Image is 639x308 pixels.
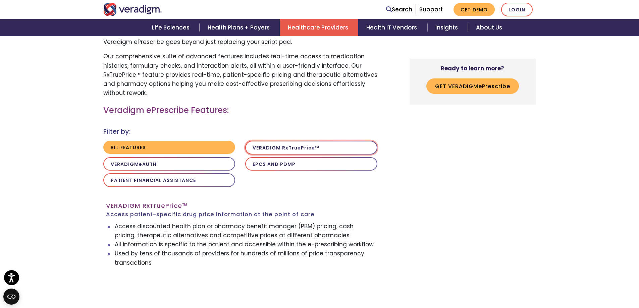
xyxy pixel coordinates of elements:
[200,19,280,36] a: Health Plans + Payers
[103,141,235,154] button: All features
[115,249,375,267] li: Used by tens of thousands of providers for hundreds of millions of price transparency transactions
[115,222,375,240] li: Access discounted health plan or pharmacy benefit manager (PBM) pricing, cash pricing, therapeuti...
[154,201,165,210] span: rue
[169,201,182,210] span: rice
[510,260,631,300] iframe: Drift Chat Widget
[386,5,412,14] a: Search
[245,141,377,155] button: Veradigm RxTruePrice™
[454,3,495,16] a: Get Demo
[106,202,374,218] h3: Veradigm R T P ™
[358,19,427,36] a: Health IT Vendors
[3,289,19,305] button: Open CMP widget
[426,78,519,94] button: Get VeradigmePrescribe
[280,19,358,36] a: Healthcare Providers
[106,211,374,218] strong: Access patient-specific drug price information at the point of care
[441,64,504,72] strong: Ready to learn more?
[103,127,377,135] h4: Filter by:
[147,201,150,210] span: x
[427,19,468,36] a: Insights
[419,5,443,13] a: Support
[103,52,377,98] p: Our comprehensive suite of advanced features includes real-time access to medication histories, f...
[103,173,235,187] button: Patient Financial Assistance
[144,19,200,36] a: Life Sciences
[103,157,235,171] button: VeradigmeAUTH
[468,19,510,36] a: About Us
[501,3,533,16] a: Login
[103,38,377,47] p: Veradigm ePrescribe goes beyond just replacing your script pad.
[245,157,377,171] button: EPCS AND PDMP
[103,106,377,115] h3: Veradigm ePrescribe Features:
[115,240,375,249] li: All information is specific to the patient and accessible within the e-prescribing workflow
[103,3,162,16] img: Veradigm logo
